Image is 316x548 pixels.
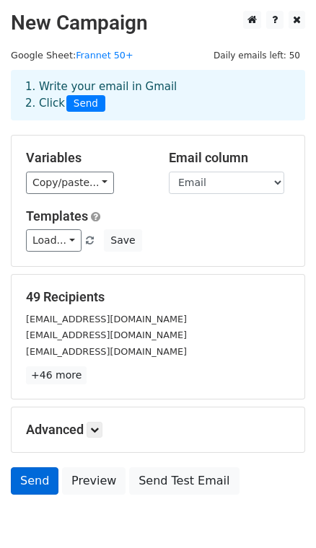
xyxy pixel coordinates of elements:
[209,48,305,63] span: Daily emails left: 50
[244,479,316,548] iframe: Chat Widget
[26,150,147,166] h5: Variables
[26,208,88,224] a: Templates
[26,330,187,340] small: [EMAIL_ADDRESS][DOMAIN_NAME]
[26,314,187,324] small: [EMAIL_ADDRESS][DOMAIN_NAME]
[26,172,114,194] a: Copy/paste...
[76,50,133,61] a: Frannet 50+
[129,467,239,495] a: Send Test Email
[11,11,305,35] h2: New Campaign
[26,229,82,252] a: Load...
[104,229,141,252] button: Save
[62,467,126,495] a: Preview
[26,289,290,305] h5: 49 Recipients
[26,422,290,438] h5: Advanced
[66,95,105,112] span: Send
[26,346,187,357] small: [EMAIL_ADDRESS][DOMAIN_NAME]
[26,366,87,384] a: +46 more
[14,79,302,112] div: 1. Write your email in Gmail 2. Click
[209,50,305,61] a: Daily emails left: 50
[11,467,58,495] a: Send
[169,150,290,166] h5: Email column
[11,50,133,61] small: Google Sheet:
